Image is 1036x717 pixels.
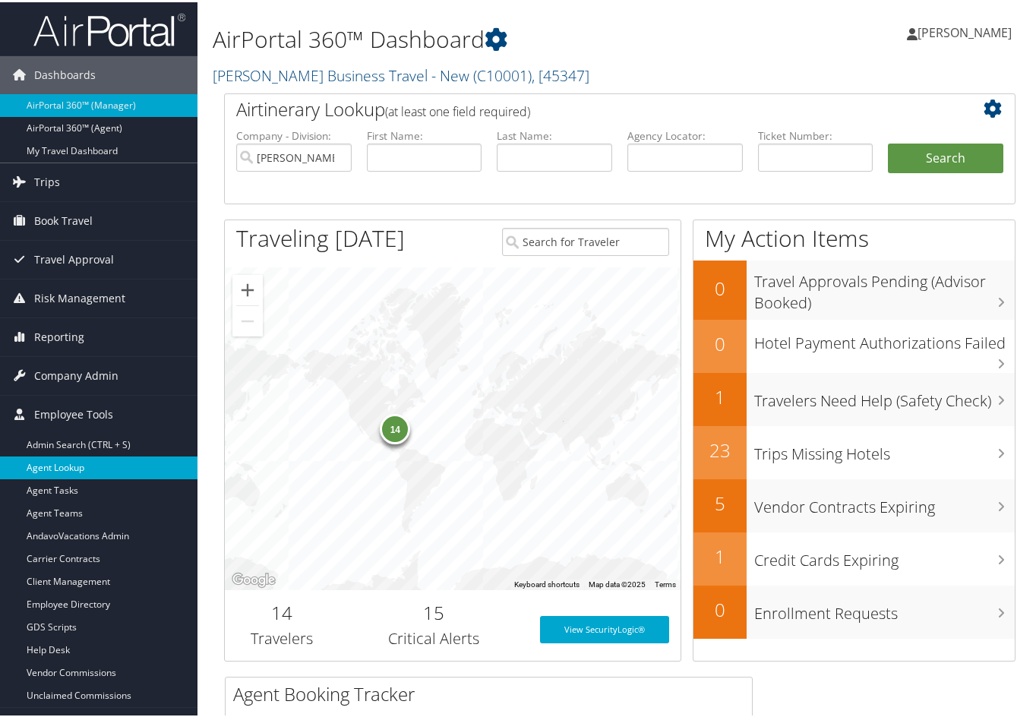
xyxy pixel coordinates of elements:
[34,277,125,315] span: Risk Management
[367,126,482,141] label: First Name:
[236,220,405,252] h1: Traveling [DATE]
[232,273,263,303] button: Zoom in
[693,435,747,461] h2: 23
[229,568,279,588] a: Open this area in Google Maps (opens a new window)
[540,614,669,641] a: View SecurityLogic®
[693,329,747,355] h2: 0
[693,371,1015,424] a: 1Travelers Need Help (Safety Check)
[213,21,756,53] h1: AirPortal 360™ Dashboard
[693,477,1015,530] a: 5Vendor Contracts Expiring
[34,238,114,276] span: Travel Approval
[233,679,752,705] h2: Agent Booking Tracker
[236,598,327,624] h2: 14
[754,487,1015,516] h3: Vendor Contracts Expiring
[497,126,612,141] label: Last Name:
[34,161,60,199] span: Trips
[693,595,747,621] h2: 0
[33,10,185,46] img: airportal-logo.png
[34,316,84,354] span: Reporting
[514,577,580,588] button: Keyboard shortcuts
[34,393,113,431] span: Employee Tools
[532,63,589,84] span: , [ 45347 ]
[350,598,517,624] h2: 15
[758,126,873,141] label: Ticket Number:
[655,578,676,586] a: Terms (opens in new tab)
[502,226,669,254] input: Search for Traveler
[693,317,1015,371] a: 0Hotel Payment Authorizations Failed
[236,626,327,647] h3: Travelers
[693,273,747,299] h2: 0
[232,304,263,334] button: Zoom out
[693,220,1015,252] h1: My Action Items
[34,200,93,238] span: Book Travel
[754,593,1015,622] h3: Enrollment Requests
[380,411,410,441] div: 14
[385,101,530,118] span: (at least one field required)
[754,434,1015,463] h3: Trips Missing Hotels
[754,261,1015,311] h3: Travel Approvals Pending (Advisor Booked)
[754,381,1015,409] h3: Travelers Need Help (Safety Check)
[888,141,1003,172] button: Search
[693,530,1015,583] a: 1Credit Cards Expiring
[754,540,1015,569] h3: Credit Cards Expiring
[350,626,517,647] h3: Critical Alerts
[589,578,646,586] span: Map data ©2025
[693,542,747,567] h2: 1
[693,488,747,514] h2: 5
[473,63,532,84] span: ( C10001 )
[918,22,1012,39] span: [PERSON_NAME]
[34,355,118,393] span: Company Admin
[693,424,1015,477] a: 23Trips Missing Hotels
[693,258,1015,317] a: 0Travel Approvals Pending (Advisor Booked)
[693,583,1015,636] a: 0Enrollment Requests
[754,323,1015,352] h3: Hotel Payment Authorizations Failed
[213,63,589,84] a: [PERSON_NAME] Business Travel - New
[236,94,937,120] h2: Airtinerary Lookup
[693,382,747,408] h2: 1
[907,8,1027,53] a: [PERSON_NAME]
[627,126,743,141] label: Agency Locator:
[229,568,279,588] img: Google
[34,54,96,92] span: Dashboards
[236,126,352,141] label: Company - Division:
